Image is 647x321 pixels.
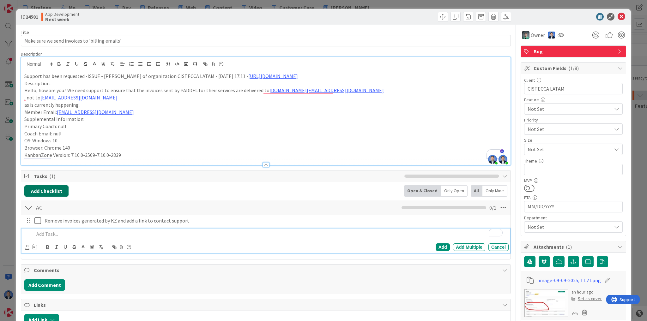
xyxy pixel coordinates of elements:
[32,229,509,240] div: To enrich screen reader interactions, please activate Accessibility in Grammarly extension settings
[534,48,614,55] span: Bug
[482,185,507,197] div: Only Mine
[45,217,506,224] p: Remove invoices generated by KZ and add a link to contact support
[24,123,507,130] p: Primary Coach: null
[45,12,79,17] span: App Development
[524,158,537,164] label: Theme
[528,125,608,134] span: Not Set
[531,31,545,39] span: Owner
[534,243,614,251] span: Attachments
[471,185,482,197] div: All
[488,155,497,164] img: 0C7sLYpboC8qJ4Pigcws55mStztBx44M.png
[524,77,535,83] label: Client
[571,295,602,302] div: Set as cover
[24,87,507,94] p: Hello, how are you? We need support to ensure that the invoices sent by PADDEL for their services...
[24,137,507,144] p: OS: Windows 10
[499,155,507,164] img: 0C7sLYpboC8qJ4Pigcws55mStztBx44M.png
[571,308,578,317] div: Download
[34,301,499,309] span: Links
[21,51,43,57] span: Description
[522,31,529,39] img: VP
[566,244,572,250] span: ( 1 )
[571,289,602,295] div: an hour ago
[24,279,65,291] button: Add Comment
[528,201,619,212] input: MM/DD/YYYY
[488,243,509,251] div: Cancel
[34,266,499,274] span: Comments
[21,29,29,35] label: Title
[24,109,507,116] p: Member Email:
[489,204,496,211] span: 0 / 1
[34,172,401,180] span: Tasks
[13,1,29,9] span: Support
[21,35,511,46] input: type card name here...
[45,17,79,22] b: Next week
[528,145,608,154] span: Not Set
[404,185,441,197] div: Open & Closed
[24,101,507,109] p: as is currently happening.
[436,243,450,251] div: Add
[524,178,623,183] div: MVP
[24,73,507,80] p: Support has been requested -ISSUE - [PERSON_NAME] of organization CISTECCA LATAM - [DATE] 17:11 -
[57,109,134,115] a: [EMAIL_ADDRESS][DOMAIN_NAME]
[441,185,468,197] div: Only Open
[24,116,507,123] p: Supplemental Information:
[248,73,298,79] a: [URL][DOMAIN_NAME]
[24,130,507,137] p: Coach Email: null
[568,65,579,71] span: ( 1/8 )
[524,138,623,142] div: Size
[528,223,612,231] span: Not Set
[24,144,507,152] p: Browser: Chrome 140
[21,71,511,165] div: To enrich screen reader interactions, please activate Accessibility in Grammarly extension settings
[21,13,38,21] span: ID
[34,202,176,213] input: Add Checklist...
[24,94,507,101] p: , not to
[524,98,623,102] div: Feature
[49,173,55,179] span: ( 1 )
[453,243,485,251] div: Add Multiple
[40,94,118,101] a: [EMAIL_ADDRESS][DOMAIN_NAME]
[26,14,38,20] b: 24581
[534,64,614,72] span: Custom Fields
[524,195,623,200] div: ETA
[548,32,555,39] img: DP
[24,185,69,197] button: Add Checklist
[269,87,384,93] a: [DOMAIN_NAME][EMAIL_ADDRESS][DOMAIN_NAME]
[539,276,601,284] a: image-09-09-2025, 11:21.png
[24,80,507,87] p: Description:
[24,152,507,159] p: KanbanZone Version: 7.10.0-3509-7.10.0-2839
[528,104,608,113] span: Not Set
[524,216,623,220] div: Department
[524,118,623,122] div: Priority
